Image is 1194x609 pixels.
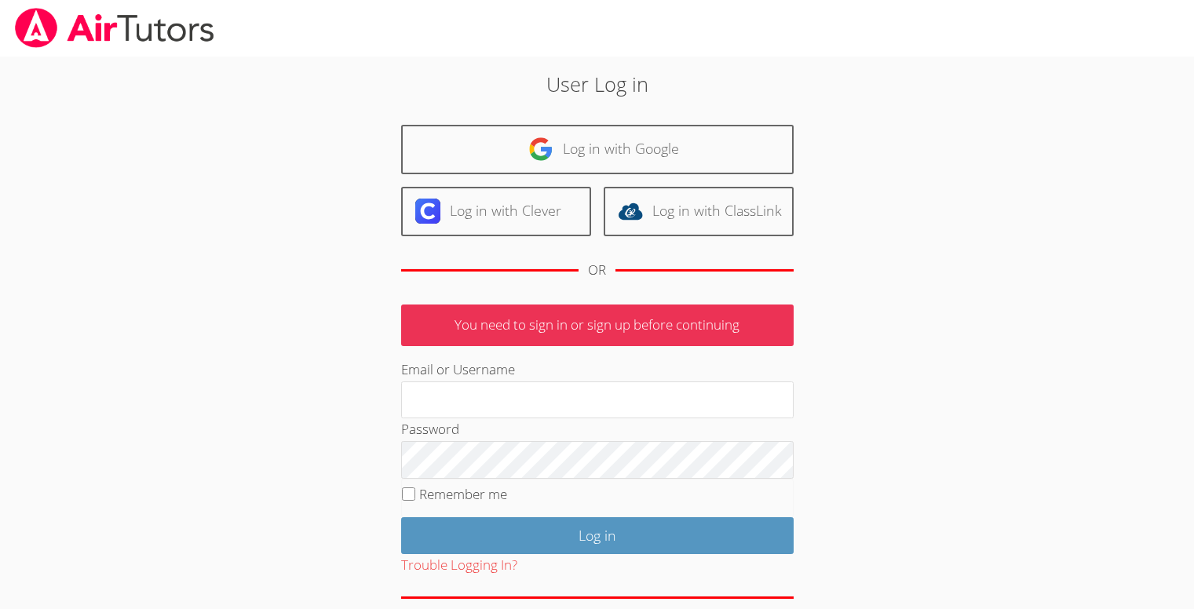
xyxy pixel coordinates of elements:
[13,8,216,48] img: airtutors_banner-c4298cdbf04f3fff15de1276eac7730deb9818008684d7c2e4769d2f7ddbe033.png
[401,125,794,174] a: Log in with Google
[401,420,459,438] label: Password
[275,69,919,99] h2: User Log in
[588,259,606,282] div: OR
[604,187,794,236] a: Log in with ClassLink
[618,199,643,224] img: classlink-logo-d6bb404cc1216ec64c9a2012d9dc4662098be43eaf13dc465df04b49fa7ab582.svg
[401,187,591,236] a: Log in with Clever
[401,304,794,346] p: You need to sign in or sign up before continuing
[528,137,553,162] img: google-logo-50288ca7cdecda66e5e0955fdab243c47b7ad437acaf1139b6f446037453330a.svg
[401,517,794,554] input: Log in
[401,360,515,378] label: Email or Username
[401,554,517,577] button: Trouble Logging In?
[415,199,440,224] img: clever-logo-6eab21bc6e7a338710f1a6ff85c0baf02591cd810cc4098c63d3a4b26e2feb20.svg
[419,485,507,503] label: Remember me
